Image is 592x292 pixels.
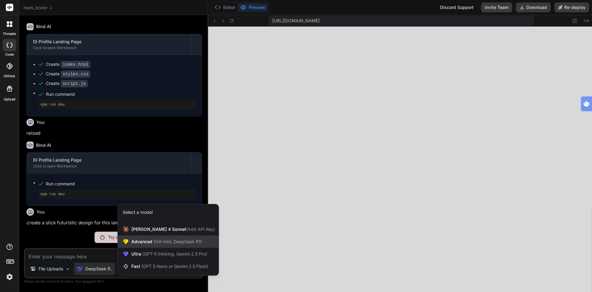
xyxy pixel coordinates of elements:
label: threads [3,31,16,36]
span: Advanced [131,239,202,245]
label: Upload [4,97,15,102]
span: (GPT-5 thinking, Gemini 2.5 Pro) [141,251,207,256]
span: (GPT 5 Nano or Gemini 2.5 Flash) [142,264,208,269]
span: Fast [131,263,208,269]
span: [PERSON_NAME] 4 Sonnet [131,226,215,232]
label: code [5,52,14,57]
span: (O4-mini, DeepSeek R1) [152,239,202,244]
img: settings [4,272,15,282]
span: Ultra [131,251,207,257]
span: (Add API Key) [186,226,215,232]
label: GitHub [4,74,15,79]
div: Select a model [123,209,153,215]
